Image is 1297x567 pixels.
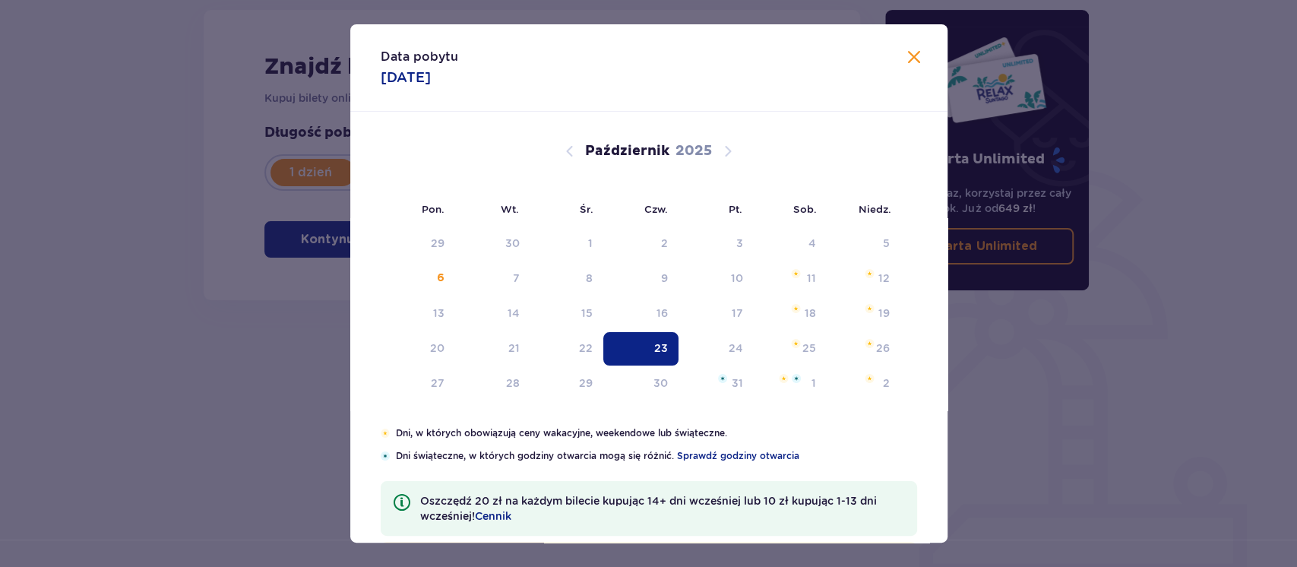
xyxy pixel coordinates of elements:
td: sobota, 1 listopada 2025 [753,367,827,401]
div: 25 [802,341,816,356]
td: Data niedostępna. wtorek, 30 września 2025 [455,227,530,261]
td: czwartek, 30 października 2025 [603,367,679,401]
p: 2025 [675,142,712,160]
img: Pomarańczowa gwiazdka [865,269,875,278]
p: Październik [585,142,669,160]
img: Pomarańczowa gwiazdka [865,339,875,348]
div: 15 [581,306,593,321]
div: 7 [513,271,520,286]
div: 2 [661,236,668,251]
div: 29 [431,236,444,251]
div: 1 [588,236,593,251]
small: Śr. [580,203,593,215]
td: Data niedostępna. sobota, 4 października 2025 [753,227,827,261]
div: 11 [807,271,816,286]
div: 13 [433,306,444,321]
td: piątek, 24 października 2025 [679,332,754,366]
div: 31 [731,375,742,391]
td: sobota, 18 października 2025 [753,297,827,331]
td: poniedziałek, 20 października 2025 [381,332,456,366]
div: 20 [430,341,444,356]
small: Pon. [422,203,444,215]
p: Dni świąteczne, w których godziny otwarcia mogą się różnić. [396,449,917,463]
td: piątek, 31 października 2025 [679,367,754,401]
div: 21 [508,341,520,356]
td: wtorek, 7 października 2025 [455,262,530,296]
img: Pomarańczowa gwiazdka [865,304,875,313]
p: [DATE] [381,68,431,87]
p: Data pobytu [381,49,458,65]
div: 30 [505,236,520,251]
div: 3 [735,236,742,251]
td: poniedziałek, 27 października 2025 [381,367,456,401]
div: 19 [878,306,890,321]
td: sobota, 11 października 2025 [753,262,827,296]
div: 14 [508,306,520,321]
td: czwartek, 9 października 2025 [603,262,679,296]
div: 16 [656,306,668,321]
div: 1 [811,375,816,391]
td: Data niedostępna. niedziela, 5 października 2025 [827,227,900,261]
img: Niebieska gwiazdka [792,374,801,383]
td: Data zaznaczona. czwartek, 23 października 2025 [603,332,679,366]
img: Pomarańczowa gwiazdka [779,374,789,383]
td: środa, 22 października 2025 [530,332,604,366]
a: Cennik [475,508,511,524]
small: Wt. [501,203,519,215]
small: Sob. [793,203,817,215]
div: 9 [661,271,668,286]
div: 5 [883,236,890,251]
small: Niedz. [859,203,891,215]
div: 29 [579,375,593,391]
td: poniedziałek, 13 października 2025 [381,297,456,331]
div: 2 [883,375,890,391]
a: Sprawdź godziny otwarcia [677,449,799,463]
td: Data niedostępna. czwartek, 2 października 2025 [603,227,679,261]
img: Pomarańczowa gwiazdka [865,374,875,383]
td: wtorek, 21 października 2025 [455,332,530,366]
td: niedziela, 12 października 2025 [827,262,900,296]
div: 23 [654,341,668,356]
td: niedziela, 19 października 2025 [827,297,900,331]
img: Niebieska gwiazdka [718,374,727,383]
td: Data niedostępna. piątek, 3 października 2025 [679,227,754,261]
small: Czw. [644,203,668,215]
div: 28 [506,375,520,391]
img: Pomarańczowa gwiazdka [791,339,801,348]
td: Data niedostępna. środa, 1 października 2025 [530,227,604,261]
td: niedziela, 2 listopada 2025 [827,367,900,401]
div: 26 [876,341,890,356]
div: 4 [808,236,816,251]
div: 10 [730,271,742,286]
img: Pomarańczowa gwiazdka [791,269,801,278]
div: 24 [728,341,742,356]
div: 27 [431,375,444,391]
div: 8 [586,271,593,286]
button: Zamknij [905,49,923,68]
td: Data niedostępna. poniedziałek, 29 września 2025 [381,227,456,261]
td: piątek, 10 października 2025 [679,262,754,296]
small: Pt. [729,203,742,215]
img: Pomarańczowa gwiazdka [381,429,391,438]
td: wtorek, 14 października 2025 [455,297,530,331]
button: Następny miesiąc [719,142,737,160]
td: piątek, 17 października 2025 [679,297,754,331]
td: środa, 8 października 2025 [530,262,604,296]
img: Niebieska gwiazdka [381,451,390,461]
p: Oszczędź 20 zł na każdym bilecie kupując 14+ dni wcześniej lub 10 zł kupując 1-13 dni wcześniej! [420,493,905,524]
div: 22 [579,341,593,356]
td: wtorek, 28 października 2025 [455,367,530,401]
td: środa, 29 października 2025 [530,367,604,401]
td: sobota, 25 października 2025 [753,332,827,366]
td: czwartek, 16 października 2025 [603,297,679,331]
img: Pomarańczowa gwiazdka [791,304,801,313]
div: 18 [805,306,816,321]
div: 12 [878,271,890,286]
p: Dni, w których obowiązują ceny wakacyjne, weekendowe lub świąteczne. [396,426,916,440]
div: 17 [731,306,742,321]
button: Poprzedni miesiąc [561,142,579,160]
td: niedziela, 26 października 2025 [827,332,900,366]
td: środa, 15 października 2025 [530,297,604,331]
